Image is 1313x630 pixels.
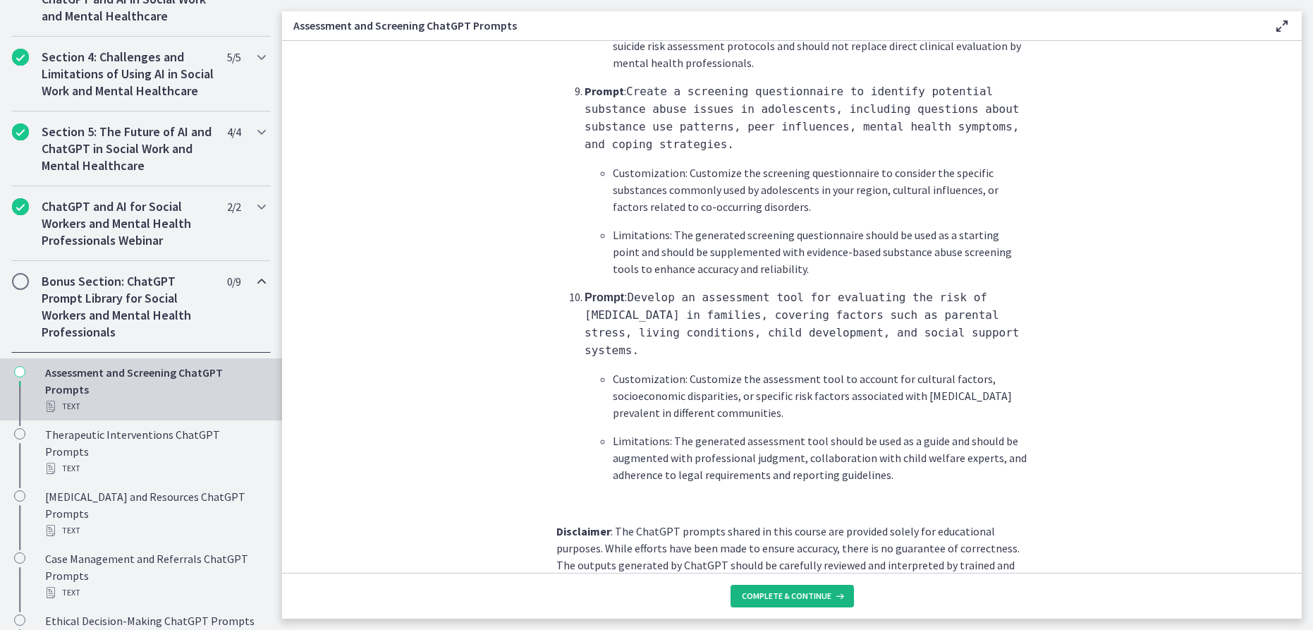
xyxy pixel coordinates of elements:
h2: ChatGPT and AI for Social Workers and Mental Health Professionals Webinar [42,198,214,249]
div: Text [45,584,265,601]
div: Therapeutic Interventions ChatGPT Prompts [45,426,265,477]
span: : [585,291,1020,356]
span: 0 / 9 [227,273,240,290]
p: : The ChatGPT prompts shared in this course are provided solely for educational purposes. While e... [556,523,1027,607]
i: Completed [12,123,29,140]
p: Customization: Customize the screening questionnaire to consider the specific substances commonly... [613,164,1027,215]
p: Limitations: The generated screening questionnaire should be used as a starting point and should ... [613,226,1027,277]
div: Text [45,522,265,539]
button: Complete & continue [731,585,854,607]
p: Limitations: The generated assessment tool should be used as a guide and should be augmented with... [613,432,1027,483]
h3: Assessment and Screening ChatGPT Prompts [293,17,1251,34]
h2: Bonus Section: ChatGPT Prompt Library for Social Workers and Mental Health Professionals [42,273,214,341]
div: Text [45,398,265,415]
p: Limitations: The generated assessment tool should be used alongside validated suicide risk assess... [613,20,1027,71]
strong: Disclaimer [556,524,611,538]
div: Assessment and Screening ChatGPT Prompts [45,364,265,415]
div: [MEDICAL_DATA] and Resources ChatGPT Prompts [45,488,265,539]
i: Completed [12,198,29,215]
div: Case Management and Referrals ChatGPT Prompts [45,550,265,601]
h2: Section 5: The Future of AI and ChatGPT in Social Work and Mental Healthcare [42,123,214,174]
span: 4 / 4 [227,123,240,140]
code: Develop an assessment tool for evaluating the risk of [MEDICAL_DATA] in families, covering factor... [585,291,1020,357]
p: Customization: Customize the assessment tool to account for cultural factors, socioeconomic dispa... [613,370,1027,421]
span: 2 / 2 [227,198,240,215]
span: Complete & continue [742,590,831,602]
h2: Section 4: Challenges and Limitations of Using AI in Social Work and Mental Healthcare [42,49,214,99]
div: Text [45,460,265,477]
p: : [585,83,1027,153]
strong: Prompt [585,84,624,98]
code: Create a screening questionnaire to identify potential substance abuse issues in adolescents, inc... [585,85,1020,151]
span: 5 / 5 [227,49,240,66]
i: Completed [12,49,29,66]
span: Prompt [585,291,624,303]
